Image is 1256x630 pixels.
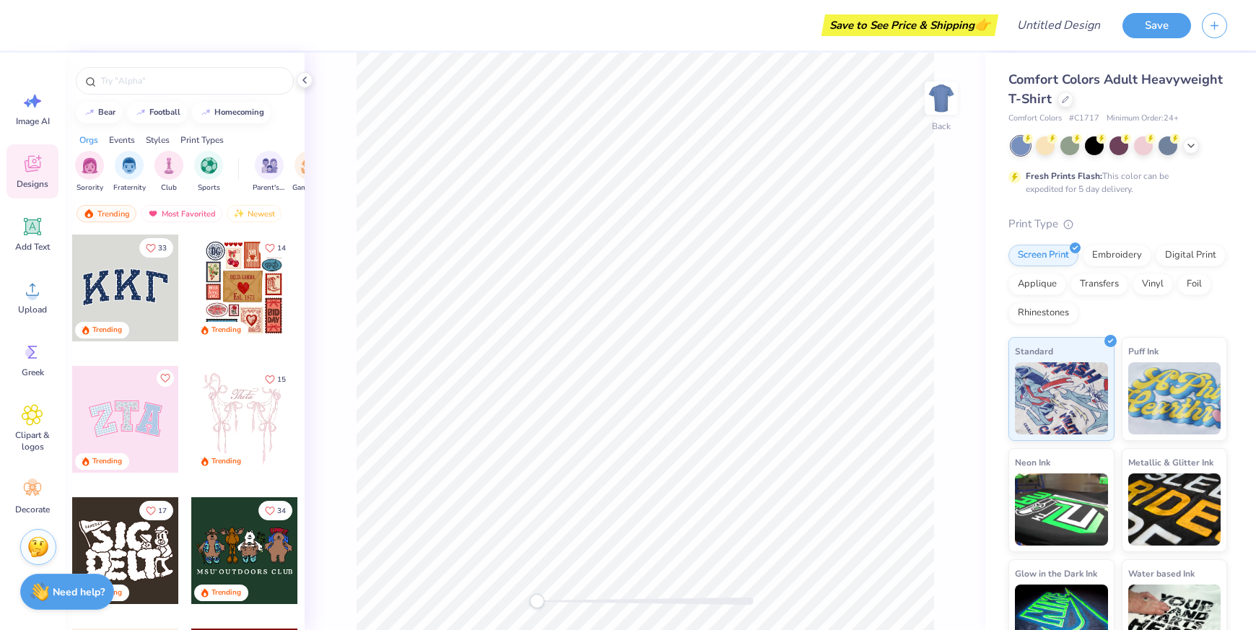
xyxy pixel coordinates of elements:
[194,151,223,193] button: filter button
[1008,113,1062,125] span: Comfort Colors
[53,585,105,599] strong: Need help?
[192,102,271,123] button: homecoming
[113,183,146,193] span: Fraternity
[1069,113,1099,125] span: # C1717
[22,367,44,378] span: Greek
[1128,455,1213,470] span: Metallic & Glitter Ink
[292,151,326,193] div: filter for Game Day
[79,134,98,146] div: Orgs
[1107,113,1179,125] span: Minimum Order: 24 +
[1026,170,1102,182] strong: Fresh Prints Flash:
[15,241,50,253] span: Add Text
[158,245,167,252] span: 33
[98,108,115,116] div: bear
[1008,245,1078,266] div: Screen Print
[139,501,173,520] button: Like
[84,108,95,117] img: trend_line.gif
[76,102,122,123] button: bear
[75,151,104,193] button: filter button
[147,209,159,219] img: most_fav.gif
[1015,344,1053,359] span: Standard
[15,504,50,515] span: Decorate
[1133,274,1173,295] div: Vinyl
[277,376,286,383] span: 15
[1015,473,1108,546] img: Neon Ink
[214,108,264,116] div: homecoming
[277,507,286,515] span: 34
[253,151,286,193] div: filter for Parent's Weekend
[1156,245,1226,266] div: Digital Print
[157,369,174,387] button: Like
[198,183,220,193] span: Sports
[1015,455,1050,470] span: Neon Ink
[1070,274,1128,295] div: Transfers
[127,102,187,123] button: football
[932,120,951,133] div: Back
[16,115,50,127] span: Image AI
[1006,11,1112,40] input: Untitled Design
[1128,566,1195,581] span: Water based Ink
[1026,170,1203,196] div: This color can be expedited for 5 day delivery.
[825,14,995,36] div: Save to See Price & Shipping
[227,205,282,222] div: Newest
[113,151,146,193] div: filter for Fraternity
[139,238,173,258] button: Like
[141,205,222,222] div: Most Favorited
[161,183,177,193] span: Club
[1122,13,1191,38] button: Save
[9,429,56,452] span: Clipart & logos
[92,456,122,467] div: Trending
[135,108,147,117] img: trend_line.gif
[109,134,135,146] div: Events
[253,151,286,193] button: filter button
[17,178,48,190] span: Designs
[211,456,241,467] div: Trending
[1008,71,1223,108] span: Comfort Colors Adult Heavyweight T-Shirt
[149,108,180,116] div: football
[233,209,245,219] img: newest.gif
[1128,344,1159,359] span: Puff Ink
[277,245,286,252] span: 14
[154,151,183,193] div: filter for Club
[180,134,224,146] div: Print Types
[258,501,292,520] button: Like
[1128,473,1221,546] img: Metallic & Glitter Ink
[77,205,136,222] div: Trending
[1008,302,1078,324] div: Rhinestones
[1008,274,1066,295] div: Applique
[258,238,292,258] button: Like
[258,369,292,389] button: Like
[292,183,326,193] span: Game Day
[100,74,284,88] input: Try "Alpha"
[113,151,146,193] button: filter button
[530,594,544,608] div: Accessibility label
[1015,566,1097,581] span: Glow in the Dark Ink
[261,157,278,174] img: Parent's Weekend Image
[974,16,990,33] span: 👉
[146,134,170,146] div: Styles
[161,157,177,174] img: Club Image
[1015,362,1108,434] img: Standard
[1128,362,1221,434] img: Puff Ink
[121,157,137,174] img: Fraternity Image
[200,108,211,117] img: trend_line.gif
[154,151,183,193] button: filter button
[92,325,122,336] div: Trending
[1177,274,1211,295] div: Foil
[253,183,286,193] span: Parent's Weekend
[201,157,217,174] img: Sports Image
[211,587,241,598] div: Trending
[83,209,95,219] img: trending.gif
[1083,245,1151,266] div: Embroidery
[18,304,47,315] span: Upload
[82,157,98,174] img: Sorority Image
[1008,216,1227,232] div: Print Type
[927,84,956,113] img: Back
[194,151,223,193] div: filter for Sports
[211,325,241,336] div: Trending
[158,507,167,515] span: 17
[301,157,318,174] img: Game Day Image
[292,151,326,193] button: filter button
[75,151,104,193] div: filter for Sorority
[77,183,103,193] span: Sorority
